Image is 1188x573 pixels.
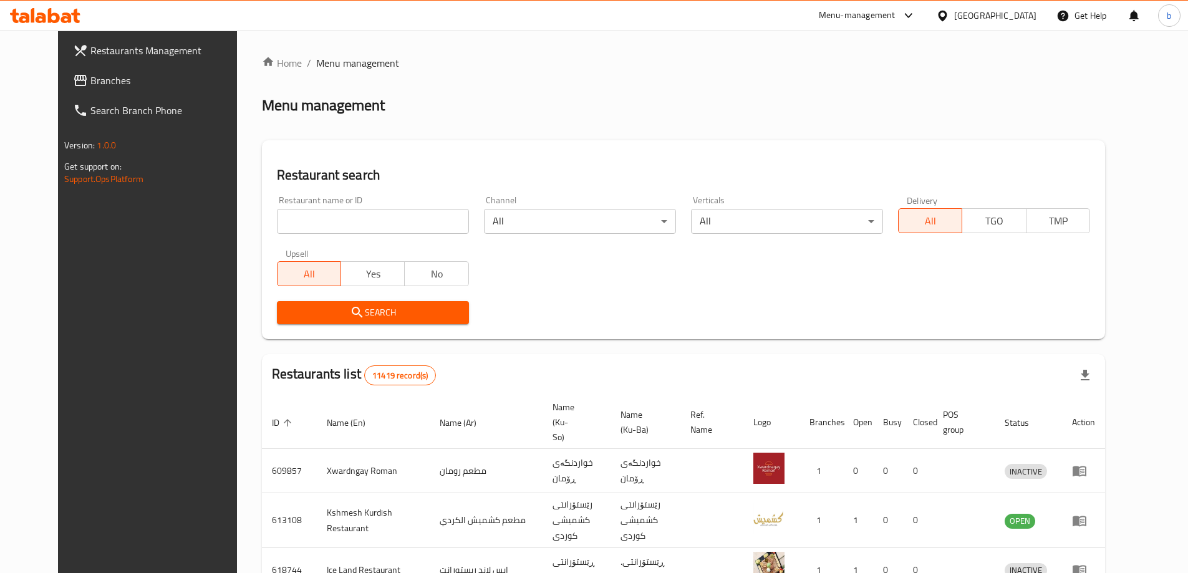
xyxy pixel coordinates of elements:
[440,415,493,430] span: Name (Ar)
[317,449,430,493] td: Xwardngay Roman
[843,493,873,548] td: 1
[819,8,896,23] div: Menu-management
[1072,513,1095,528] div: Menu
[843,396,873,449] th: Open
[799,493,843,548] td: 1
[753,453,785,484] img: Xwardngay Roman
[365,370,435,382] span: 11419 record(s)
[553,400,596,445] span: Name (Ku-So)
[1005,514,1035,528] span: OPEN
[327,415,382,430] span: Name (En)
[63,65,256,95] a: Branches
[904,212,957,230] span: All
[262,55,1105,70] nav: breadcrumb
[484,209,676,234] div: All
[903,449,933,493] td: 0
[1167,9,1171,22] span: b
[1070,360,1100,390] div: Export file
[691,209,883,234] div: All
[277,209,469,234] input: Search for restaurant name or ID..
[943,407,980,437] span: POS group
[340,261,405,286] button: Yes
[364,365,436,385] div: Total records count
[262,449,317,493] td: 609857
[543,449,611,493] td: خواردنگەی ڕۆمان
[611,449,680,493] td: خواردنگەی ڕۆمان
[262,55,302,70] a: Home
[843,449,873,493] td: 0
[430,449,543,493] td: مطعم رومان
[277,301,469,324] button: Search
[404,261,468,286] button: No
[799,396,843,449] th: Branches
[316,55,399,70] span: Menu management
[430,493,543,548] td: مطعم كشميش الكردي
[799,449,843,493] td: 1
[621,407,665,437] span: Name (Ku-Ba)
[903,493,933,548] td: 0
[97,137,116,153] span: 1.0.0
[272,365,437,385] h2: Restaurants list
[690,407,728,437] span: Ref. Name
[63,36,256,65] a: Restaurants Management
[90,43,246,58] span: Restaurants Management
[283,265,336,283] span: All
[286,249,309,258] label: Upsell
[346,265,400,283] span: Yes
[317,493,430,548] td: Kshmesh Kurdish Restaurant
[90,103,246,118] span: Search Branch Phone
[272,415,296,430] span: ID
[873,449,903,493] td: 0
[287,305,459,320] span: Search
[543,493,611,548] td: رێستۆرانتی کشمیشى كوردى
[898,208,962,233] button: All
[611,493,680,548] td: رێستۆرانتی کشمیشى كوردى
[903,396,933,449] th: Closed
[63,95,256,125] a: Search Branch Phone
[64,137,95,153] span: Version:
[1005,415,1045,430] span: Status
[753,503,785,534] img: Kshmesh Kurdish Restaurant
[954,9,1036,22] div: [GEOGRAPHIC_DATA]
[962,208,1026,233] button: TGO
[967,212,1021,230] span: TGO
[1026,208,1090,233] button: TMP
[410,265,463,283] span: No
[873,396,903,449] th: Busy
[1062,396,1105,449] th: Action
[64,158,122,175] span: Get support on:
[277,261,341,286] button: All
[277,166,1090,185] h2: Restaurant search
[90,73,246,88] span: Branches
[1005,465,1047,479] span: INACTIVE
[1005,514,1035,529] div: OPEN
[64,171,143,187] a: Support.OpsPlatform
[307,55,311,70] li: /
[907,196,938,205] label: Delivery
[743,396,799,449] th: Logo
[262,493,317,548] td: 613108
[1031,212,1085,230] span: TMP
[1072,463,1095,478] div: Menu
[262,95,385,115] h2: Menu management
[873,493,903,548] td: 0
